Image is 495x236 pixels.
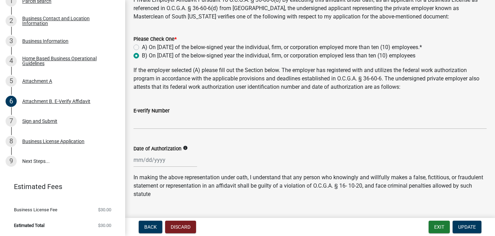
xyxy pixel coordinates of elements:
[22,139,84,144] div: Business License Application
[453,221,481,233] button: Update
[133,173,487,198] p: In making the above representation under oath, I understand that any person who knowingly and wil...
[133,37,177,42] label: Please Check One
[6,180,114,194] a: Estimated Fees
[22,79,52,84] div: Attachment A
[22,39,68,44] div: Business Information
[429,221,450,233] button: Exit
[6,55,17,66] div: 4
[22,99,90,104] div: Attachment B. E-Verify Affidavit
[6,96,17,107] div: 6
[98,207,111,212] span: $30.00
[142,43,422,52] label: A) On [DATE] of the below-signed year the individual, firm, or corporation employed more than ten...
[14,207,57,212] span: Business License Fee
[22,56,114,66] div: Home Based Business Operational Guidelines
[133,153,197,167] input: mm/dd/yyyy
[6,15,17,26] div: 2
[165,221,196,233] button: Discard
[6,136,17,147] div: 8
[6,116,17,127] div: 7
[6,36,17,47] div: 3
[183,145,188,150] i: info
[6,76,17,87] div: 5
[133,147,181,151] label: Date of Authorization
[22,119,57,124] div: Sign and Submit
[458,224,476,230] span: Update
[14,223,44,228] span: Estimated Total
[142,52,415,60] label: B) On [DATE] of the below-signed year the individual, firm, or corporation employed less than ten...
[133,66,487,91] p: If the employer selected (A) please fill out the Section below. The employer has registered with ...
[139,221,162,233] button: Back
[98,223,111,228] span: $30.00
[144,224,157,230] span: Back
[6,156,17,167] div: 9
[22,16,114,26] div: Business Contact and Location Information
[133,109,170,113] label: E-verify Number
